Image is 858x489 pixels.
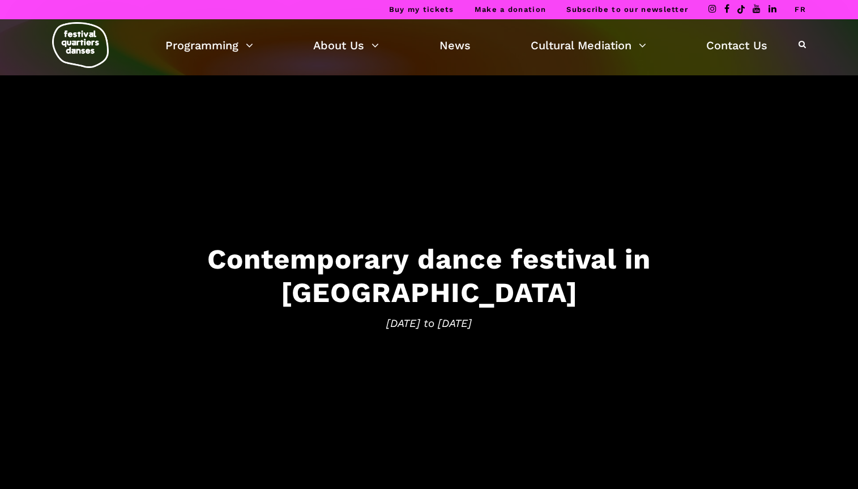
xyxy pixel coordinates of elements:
[475,5,547,14] a: Make a donation
[566,5,688,14] a: Subscribe to our newsletter
[389,5,454,14] a: Buy my tickets
[165,36,253,55] a: Programming
[795,5,806,14] a: FR
[706,36,767,55] a: Contact Us
[313,36,379,55] a: About Us
[78,243,780,309] h3: Contemporary dance festival in [GEOGRAPHIC_DATA]
[52,22,109,68] img: logo-fqd-med
[78,314,780,331] span: [DATE] to [DATE]
[439,36,471,55] a: News
[531,36,646,55] a: Cultural Mediation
